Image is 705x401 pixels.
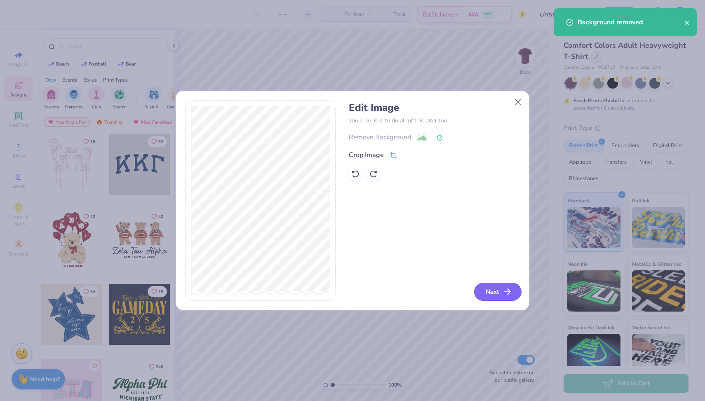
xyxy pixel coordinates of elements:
div: Crop Image [349,150,384,160]
p: You’ll be able to do all of this later too. [349,116,520,125]
button: Close [510,94,526,110]
button: close [684,17,690,27]
button: Next [474,283,522,301]
h4: Edit Image [349,102,520,114]
div: Background removed [578,17,684,27]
